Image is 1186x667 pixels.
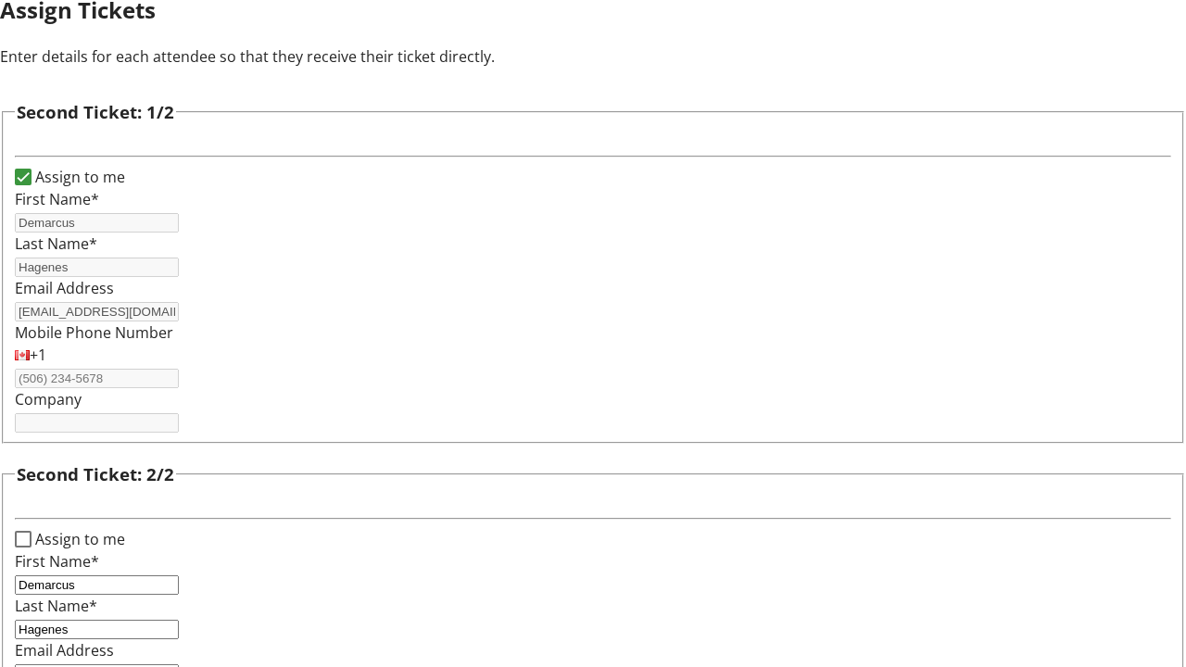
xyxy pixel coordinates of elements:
[15,369,179,388] input: (506) 234-5678
[15,640,114,661] label: Email Address
[32,528,125,550] label: Assign to me
[32,166,125,188] label: Assign to me
[15,596,97,616] label: Last Name*
[15,389,82,409] label: Company
[15,278,114,298] label: Email Address
[15,322,173,343] label: Mobile Phone Number
[15,189,99,209] label: First Name*
[17,461,174,487] h3: Second Ticket: 2/2
[15,233,97,254] label: Last Name*
[17,99,174,125] h3: Second Ticket: 1/2
[15,551,99,572] label: First Name*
